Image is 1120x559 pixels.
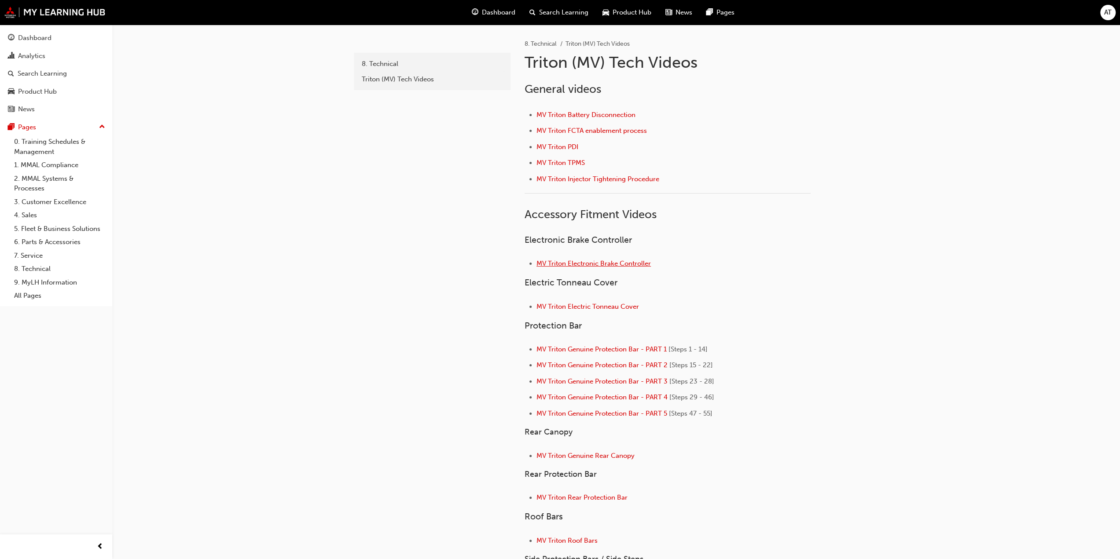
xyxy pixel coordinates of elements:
[362,74,503,84] div: Triton (MV) Tech Videos
[525,427,573,437] span: Rear Canopy
[4,119,109,135] button: Pages
[8,124,15,132] span: pages-icon
[99,121,105,133] span: up-icon
[536,127,647,135] a: MV Triton FCTA enablement process
[536,111,635,119] a: MV Triton Battery Disconnection
[11,289,109,303] a: All Pages
[8,106,15,113] span: news-icon
[536,452,635,460] a: MV Triton Genuine Rear Canopy
[11,235,109,249] a: 6. Parts & Accessories
[536,159,585,167] a: MV Triton TPMS
[539,7,588,18] span: Search Learning
[11,276,109,289] a: 9. MyLH Information
[11,262,109,276] a: 8. Technical
[525,82,601,96] span: General videos
[11,172,109,195] a: 2. MMAL Systems & Processes
[357,72,507,87] a: Triton (MV) Tech Videos
[536,259,651,267] a: MV Triton Electronic Brake Controller
[4,7,106,18] img: mmal
[11,222,109,236] a: 5. Fleet & Business Solutions
[536,377,668,385] a: MV Triton Genuine Protection Bar - PART 3
[676,7,692,18] span: News
[525,53,813,72] h1: Triton (MV) Tech Videos
[4,66,109,82] a: Search Learning
[472,7,478,18] span: guage-icon
[669,377,714,385] span: [Steps 23 - 28]
[18,33,51,43] div: Dashboard
[97,541,103,552] span: prev-icon
[11,249,109,263] a: 7. Service
[465,4,522,22] a: guage-iconDashboard
[699,4,742,22] a: pages-iconPages
[18,51,45,61] div: Analytics
[595,4,658,22] a: car-iconProduct Hub
[11,208,109,222] a: 4. Sales
[482,7,515,18] span: Dashboard
[536,409,667,417] a: MV Triton Genuine Protection Bar - PART 5
[536,393,668,401] a: MV Triton Genuine Protection Bar - PART 4
[669,361,713,369] span: [Steps 15 - 22]
[18,87,57,97] div: Product Hub
[8,70,14,78] span: search-icon
[11,135,109,158] a: 0. Training Schedules & Management
[529,7,536,18] span: search-icon
[11,195,109,209] a: 3. Customer Excellence
[536,143,578,151] a: MV Triton PDI
[536,537,598,544] a: MV Triton Roof Bars
[525,40,557,47] a: 8. Technical
[362,59,503,69] div: 8. Technical
[1104,7,1112,18] span: AT
[4,84,109,100] a: Product Hub
[11,158,109,172] a: 1. MMAL Compliance
[668,345,708,353] span: [Steps 1 - 14]
[669,409,712,417] span: [Steps 47 - 55]
[18,104,35,114] div: News
[613,7,651,18] span: Product Hub
[525,321,582,331] span: Protection Bar
[8,52,15,60] span: chart-icon
[566,39,630,49] li: Triton (MV) Tech Videos
[602,7,609,18] span: car-icon
[658,4,699,22] a: news-iconNews
[665,7,672,18] span: news-icon
[525,512,563,522] span: Roof Bars
[669,393,714,401] span: [Steps 29 - 46]
[357,56,507,72] a: 8. Technical
[525,469,597,479] span: Rear Protection Bar
[536,303,639,311] a: MV Triton Electric Tonneau Cover
[536,493,628,501] a: MV Triton Rear Protection Bar
[525,278,617,288] span: Electric Tonneau Cover
[8,88,15,96] span: car-icon
[525,208,657,221] span: Accessory Fitment Videos
[716,7,734,18] span: Pages
[18,69,67,79] div: Search Learning
[536,345,667,353] a: MV Triton Genuine Protection Bar - PART 1
[18,122,36,132] div: Pages
[4,48,109,64] a: Analytics
[706,7,713,18] span: pages-icon
[536,361,668,369] a: MV Triton Genuine Protection Bar - PART 2
[1100,5,1116,20] button: AT
[4,28,109,119] button: DashboardAnalyticsSearch LearningProduct HubNews
[4,30,109,46] a: Dashboard
[4,101,109,117] a: News
[525,235,632,245] span: Electronic Brake Controller
[8,34,15,42] span: guage-icon
[536,175,659,183] a: MV Triton Injector Tightening Procedure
